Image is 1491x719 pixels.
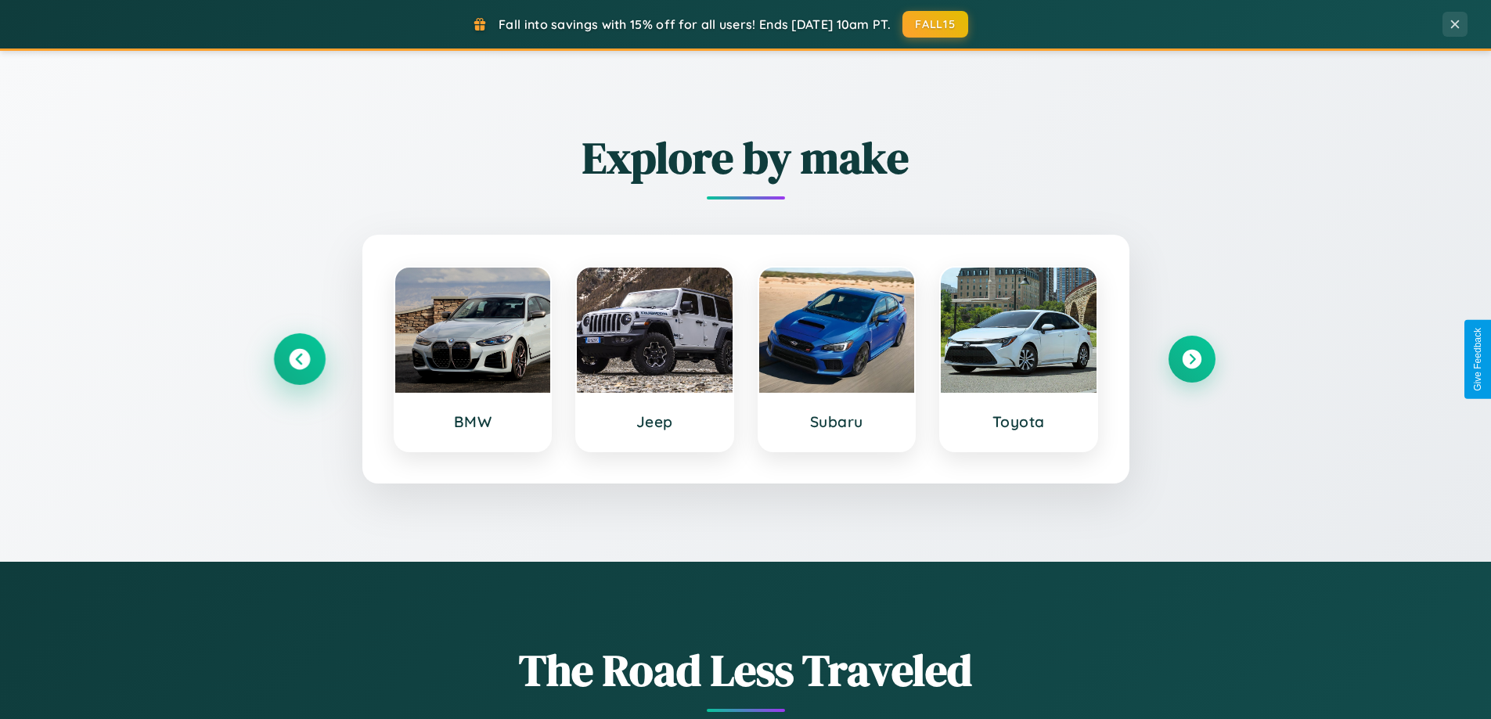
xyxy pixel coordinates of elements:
[276,128,1215,188] h2: Explore by make
[775,412,899,431] h3: Subaru
[1472,328,1483,391] div: Give Feedback
[276,640,1215,700] h1: The Road Less Traveled
[499,16,891,32] span: Fall into savings with 15% off for all users! Ends [DATE] 10am PT.
[902,11,968,38] button: FALL15
[956,412,1081,431] h3: Toyota
[411,412,535,431] h3: BMW
[592,412,717,431] h3: Jeep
